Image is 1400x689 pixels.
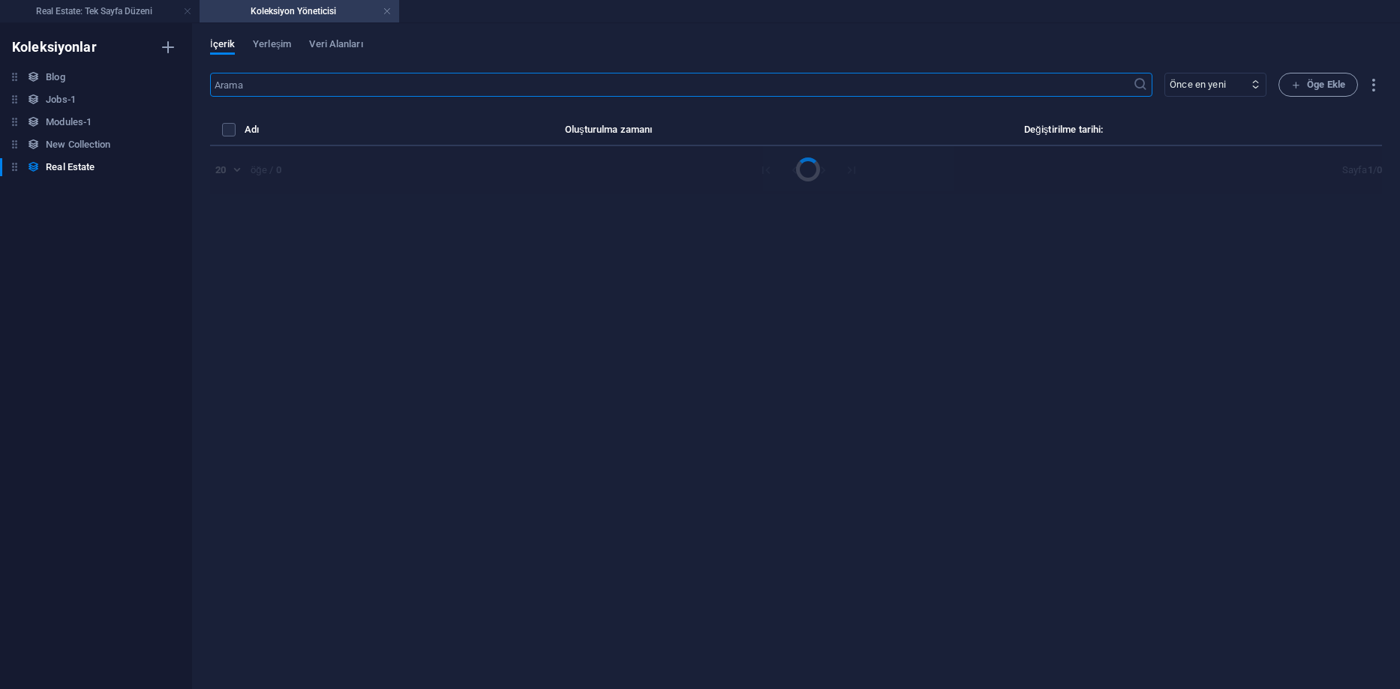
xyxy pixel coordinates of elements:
h6: Jobs-1 [46,91,76,109]
h6: Real Estate [46,158,95,176]
button: Öge Ekle [1278,73,1358,97]
th: Değiştirilme tarihi: [848,121,1286,146]
table: items list [210,121,1382,146]
h6: New Collection [46,136,110,154]
span: Yerleşim [253,35,291,56]
i: Yeni koleksiyon oluştur [159,38,177,56]
input: Arama [210,73,1133,97]
span: İçerik [210,35,235,56]
th: Adı [245,121,375,146]
th: Oluşturulma zamanı [375,121,848,146]
span: Veri Alanları [309,35,362,56]
h4: Koleksiyon Yöneticisi [200,3,399,19]
h6: Koleksiyonlar [12,38,97,56]
h6: Blog [46,68,65,86]
span: Öge Ekle [1291,76,1345,94]
h6: Modules-1 [46,113,92,131]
